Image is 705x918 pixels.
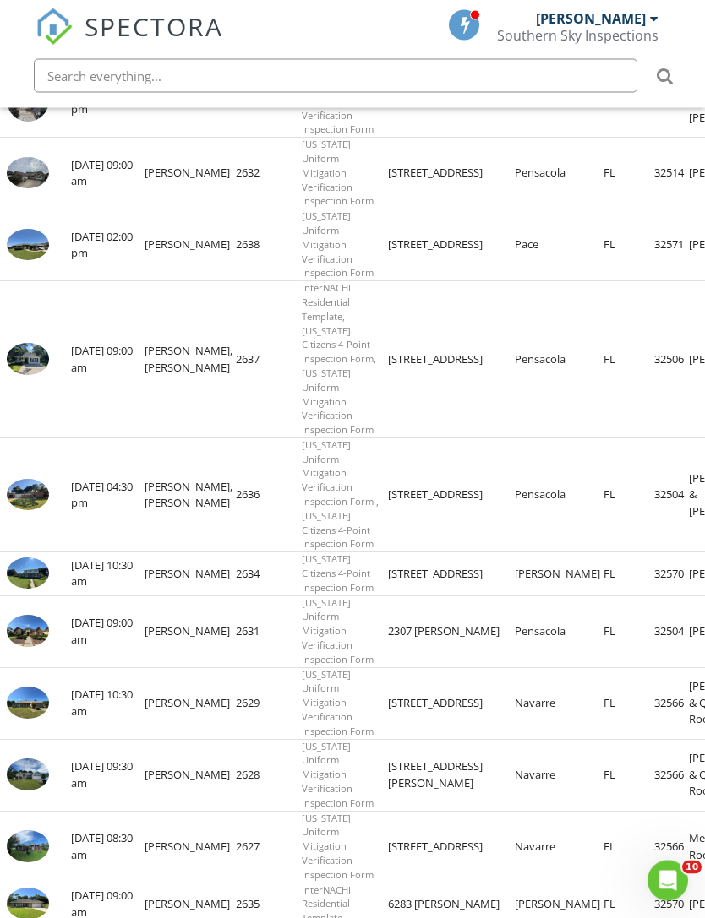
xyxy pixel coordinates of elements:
[236,282,302,439] td: 2637
[71,438,145,552] td: [DATE] 04:30 pm
[515,139,604,210] td: Pensacola
[515,282,604,439] td: Pensacola
[604,438,654,552] td: FL
[7,616,49,648] img: 9353799%2Fcover_photos%2FfP49kcN8kLz2RkhFV7hs%2Fsmall.9353799-1756132736718
[515,553,604,596] td: [PERSON_NAME]
[682,861,702,874] span: 10
[7,158,49,190] img: 9353988%2Fcover_photos%2FhOdFJkB7Okeh2SyIZ6jd%2Fsmall.9353988-1756305983164
[302,597,374,666] span: [US_STATE] Uniform Mitigation Verification Inspection Form
[7,687,49,720] img: 9336947%2Fcover_photos%2FMBpy5WM97vxZbT9WLPGJ%2Fsmall.9336947-1755876741499
[654,139,689,210] td: 32514
[236,210,302,282] td: 2638
[36,23,223,58] a: SPECTORA
[145,812,236,883] td: [PERSON_NAME]
[604,596,654,668] td: FL
[515,596,604,668] td: Pensacola
[604,210,654,282] td: FL
[34,59,637,93] input: Search everything...
[145,210,236,282] td: [PERSON_NAME]
[302,210,374,280] span: [US_STATE] Uniform Mitigation Verification Inspection Form
[302,669,374,738] span: [US_STATE] Uniform Mitigation Verification Inspection Form
[654,282,689,439] td: 32506
[604,139,654,210] td: FL
[236,139,302,210] td: 2632
[302,553,374,595] span: [US_STATE] Citizens 4-Point Inspection Form
[236,596,302,668] td: 2631
[654,553,689,596] td: 32570
[604,668,654,740] td: FL
[302,741,374,810] span: [US_STATE] Uniform Mitigation Verification Inspection Form
[7,558,49,590] img: 9356989%2Fcover_photos%2FWwTaUcpY6VkPmuVa1DFw%2Fsmall.9356989-1756137042168
[302,282,376,437] span: InterNACHI Residential Template, [US_STATE] Citizens 4-Point Inspection Form, [US_STATE] Uniform ...
[388,668,515,740] td: [STREET_ADDRESS]
[515,740,604,812] td: Navarre
[71,282,145,439] td: [DATE] 09:00 am
[7,230,49,262] img: 9373535%2Fcover_photos%2FBeQ65Yst3vLrdxOTKdDV%2Fsmall.9373535-1756307962632
[236,668,302,740] td: 2629
[515,812,604,883] td: Navarre
[145,282,236,439] td: [PERSON_NAME], [PERSON_NAME]
[71,139,145,210] td: [DATE] 09:00 am
[515,210,604,282] td: Pace
[654,210,689,282] td: 32571
[515,438,604,552] td: Pensacola
[536,10,646,27] div: [PERSON_NAME]
[145,553,236,596] td: [PERSON_NAME]
[515,668,604,740] td: Navarre
[654,812,689,883] td: 32566
[7,759,49,791] img: 9336130%2Fcover_photos%2Fc51ahRp9ggQO6Dv1oUUE%2Fsmall.9336130-1755873352128
[604,740,654,812] td: FL
[388,438,515,552] td: [STREET_ADDRESS]
[302,139,374,208] span: [US_STATE] Uniform Mitigation Verification Inspection Form
[388,812,515,883] td: [STREET_ADDRESS]
[236,438,302,552] td: 2636
[604,553,654,596] td: FL
[71,740,145,812] td: [DATE] 09:30 am
[71,210,145,282] td: [DATE] 02:00 pm
[71,812,145,883] td: [DATE] 08:30 am
[71,668,145,740] td: [DATE] 10:30 am
[85,8,223,44] span: SPECTORA
[654,596,689,668] td: 32504
[388,553,515,596] td: [STREET_ADDRESS]
[145,438,236,552] td: [PERSON_NAME], [PERSON_NAME]
[7,480,49,512] img: 9365090%2Fcover_photos%2FvSUdQ0XEjRzrrjmZeBFw%2Fsmall.9365090-1756213836594
[604,812,654,883] td: FL
[71,553,145,596] td: [DATE] 10:30 am
[236,740,302,812] td: 2628
[648,861,688,901] iframe: Intercom live chat
[302,439,379,551] span: [US_STATE] Uniform Mitigation Verification Inspection Form , [US_STATE] Citizens 4-Point Inspecti...
[145,596,236,668] td: [PERSON_NAME]
[388,139,515,210] td: [STREET_ADDRESS]
[497,27,659,44] div: Southern Sky Inspections
[388,210,515,282] td: [STREET_ADDRESS]
[71,596,145,668] td: [DATE] 09:00 am
[604,282,654,439] td: FL
[145,740,236,812] td: [PERSON_NAME]
[654,438,689,552] td: 32504
[654,740,689,812] td: 32566
[388,740,515,812] td: [STREET_ADDRESS][PERSON_NAME]
[654,668,689,740] td: 32566
[236,812,302,883] td: 2627
[388,282,515,439] td: [STREET_ADDRESS]
[36,8,73,46] img: The Best Home Inspection Software - Spectora
[145,668,236,740] td: [PERSON_NAME]
[145,139,236,210] td: [PERSON_NAME]
[7,831,49,863] img: 9334673%2Fcover_photos%2FhQ6VunmicGWu5RcskCeu%2Fsmall.9334673-1755871262961
[388,596,515,668] td: 2307 [PERSON_NAME]
[302,812,374,882] span: [US_STATE] Uniform Mitigation Verification Inspection Form
[236,553,302,596] td: 2634
[7,344,49,376] img: 9366245%2Fcover_photos%2FCIV9q7uvjZrsOwo6FrnX%2Fsmall.9366245-1756241455130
